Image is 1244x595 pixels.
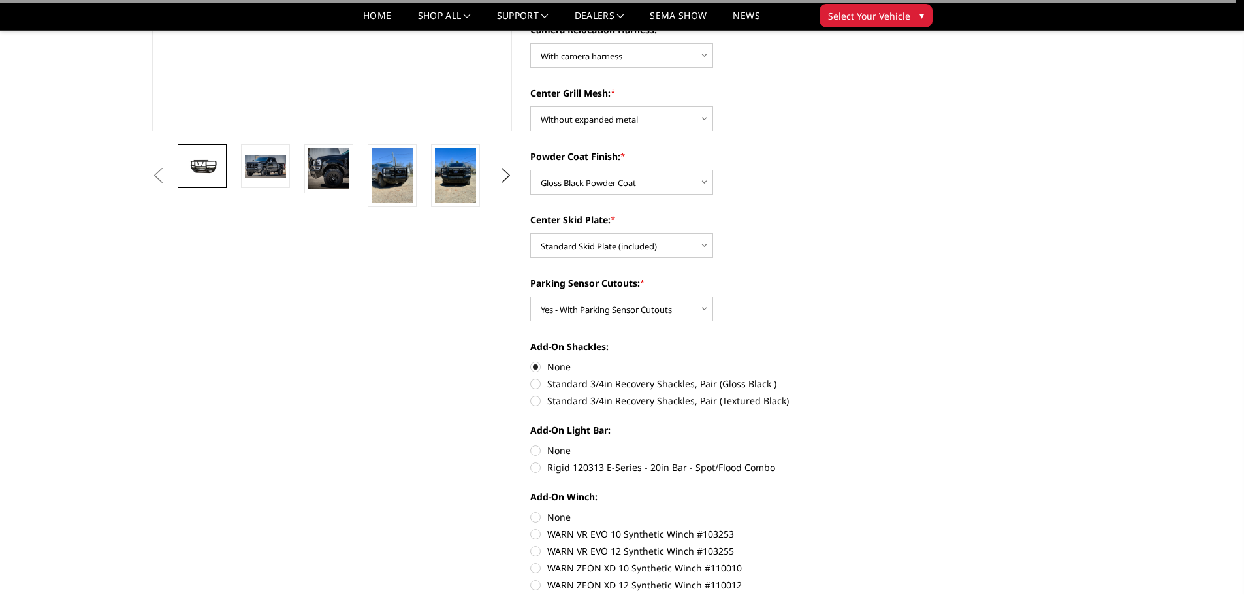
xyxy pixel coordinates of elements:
[530,561,891,575] label: WARN ZEON XD 10 Synthetic Winch #110010
[530,377,891,391] label: Standard 3/4in Recovery Shackles, Pair (Gloss Black )
[496,166,515,185] button: Next
[372,148,413,203] img: 2023-2025 Ford F250-350 - T2 Series - Extreme Front Bumper (receiver or winch)
[530,443,891,457] label: None
[245,155,286,177] img: 2023-2025 Ford F250-350 - T2 Series - Extreme Front Bumper (receiver or winch)
[530,213,891,227] label: Center Skid Plate:
[530,527,891,541] label: WARN VR EVO 10 Synthetic Winch #103253
[182,155,223,178] img: 2023-2025 Ford F250-350 - T2 Series - Extreme Front Bumper (receiver or winch)
[530,394,891,408] label: Standard 3/4in Recovery Shackles, Pair (Textured Black)
[828,9,910,23] span: Select Your Vehicle
[418,11,471,30] a: shop all
[575,11,624,30] a: Dealers
[733,11,759,30] a: News
[530,544,891,558] label: WARN VR EVO 12 Synthetic Winch #103255
[919,8,924,22] span: ▾
[530,340,891,353] label: Add-On Shackles:
[149,166,168,185] button: Previous
[530,360,891,374] label: None
[820,4,933,27] button: Select Your Vehicle
[530,460,891,474] label: Rigid 120313 E-Series - 20in Bar - Spot/Flood Combo
[530,490,891,504] label: Add-On Winch:
[363,11,391,30] a: Home
[530,86,891,100] label: Center Grill Mesh:
[650,11,707,30] a: SEMA Show
[497,11,549,30] a: Support
[530,423,891,437] label: Add-On Light Bar:
[530,150,891,163] label: Powder Coat Finish:
[308,148,349,189] img: 2023-2025 Ford F250-350 - T2 Series - Extreme Front Bumper (receiver or winch)
[530,276,891,290] label: Parking Sensor Cutouts:
[530,578,891,592] label: WARN ZEON XD 12 Synthetic Winch #110012
[1179,532,1244,595] iframe: Chat Widget
[530,510,891,524] label: None
[435,148,476,203] img: 2023-2025 Ford F250-350 - T2 Series - Extreme Front Bumper (receiver or winch)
